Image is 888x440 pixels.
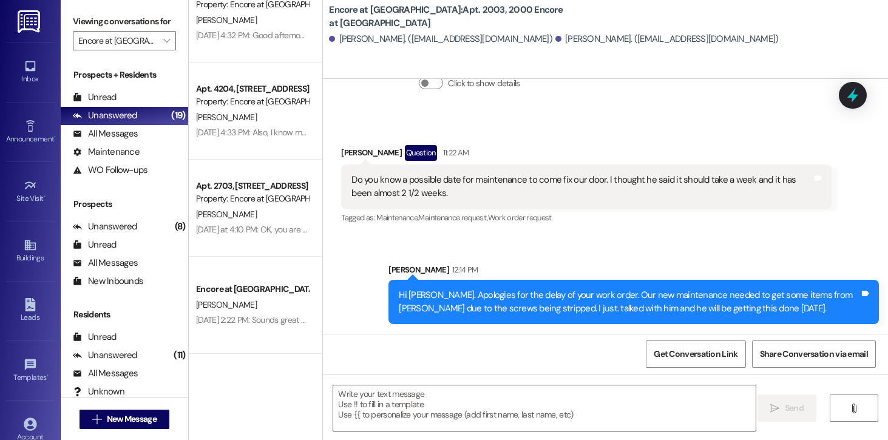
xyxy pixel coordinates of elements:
span: • [54,133,56,141]
b: Encore at [GEOGRAPHIC_DATA]: Apt. 2003, 2000 Encore at [GEOGRAPHIC_DATA] [329,4,572,30]
div: Property: Encore at [GEOGRAPHIC_DATA] [196,192,308,205]
i:  [849,404,858,413]
div: WO Follow-ups [73,164,147,177]
div: Prospects [61,198,188,211]
div: Unanswered [73,109,137,122]
div: (19) [168,106,188,125]
button: Share Conversation via email [752,340,876,368]
a: Inbox [6,56,55,89]
div: Unread [73,331,117,344]
span: [PERSON_NAME] [196,112,257,123]
div: All Messages [73,257,138,269]
div: Tagged as: [341,209,832,226]
button: Get Conversation Link [646,340,745,368]
div: Unread [73,91,117,104]
input: All communities [78,31,157,50]
span: Send [785,402,804,415]
a: Buildings [6,235,55,268]
span: [PERSON_NAME] [196,299,257,310]
div: Unanswered [73,349,137,362]
div: Property: Encore at [GEOGRAPHIC_DATA] [196,95,308,108]
i:  [92,415,101,424]
div: Prospects + Residents [61,69,188,81]
div: (8) [172,217,189,236]
div: Apt. 4204, [STREET_ADDRESS] [196,83,308,95]
div: Unanswered [73,220,137,233]
i:  [770,404,779,413]
span: Get Conversation Link [654,348,737,360]
div: [DATE] 2:22 PM: Sounds great C u then. [196,314,332,325]
span: Share Conversation via email [760,348,868,360]
button: New Message [80,410,169,429]
span: Maintenance request , [418,212,487,223]
div: Apt. 2703, [STREET_ADDRESS] [196,180,308,192]
div: Maintenance [73,146,140,158]
i:  [163,36,170,46]
div: Residents [61,308,188,321]
span: Maintenance , [376,212,418,223]
span: [PERSON_NAME] [196,15,257,25]
div: Unknown [73,385,124,398]
div: [PERSON_NAME] [341,145,832,164]
div: [PERSON_NAME]. ([EMAIL_ADDRESS][DOMAIN_NAME]) [555,33,779,46]
div: Hi [PERSON_NAME]. Apologies for the delay of your work order. Our new maintenance needed to get s... [399,289,859,315]
span: • [44,192,46,201]
div: [PERSON_NAME] [388,263,879,280]
div: New Inbounds [73,275,143,288]
a: Leads [6,294,55,327]
div: All Messages [73,367,138,380]
div: Do you know a possible date for maintenance to come fix our door. I thought he said it should tak... [351,174,812,200]
div: [PERSON_NAME]. ([EMAIL_ADDRESS][DOMAIN_NAME]) [329,33,552,46]
div: Encore at [GEOGRAPHIC_DATA] [196,283,308,296]
div: Unread [73,239,117,251]
div: (11) [171,346,188,365]
a: Templates • [6,354,55,387]
div: [DATE] 4:33 PM: Also, I know my rent was going to be discounted this month, but I can't find the ... [196,127,610,138]
span: [PERSON_NAME] [196,209,257,220]
a: Site Visit • [6,175,55,208]
button: Send [758,394,816,422]
label: Click to show details [448,77,520,90]
label: Viewing conversations for [73,12,176,31]
div: Question [405,145,437,160]
span: Work order request [488,212,552,223]
img: ResiDesk Logo [18,10,42,33]
div: 12:14 PM [449,263,478,276]
div: All Messages [73,127,138,140]
div: [DATE] at 4:10 PM: OK, you are welcome [196,224,334,235]
span: • [47,371,49,380]
span: New Message [107,413,157,425]
div: 11:22 AM [440,146,469,159]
